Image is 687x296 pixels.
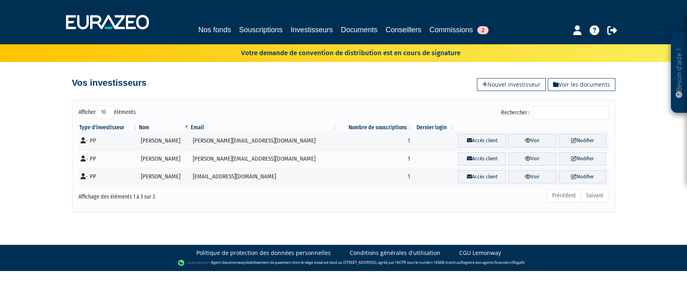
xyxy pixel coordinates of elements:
[138,124,190,132] th: Nom : activer pour trier la colonne par ordre d&eacute;croissant
[239,24,283,35] a: Souscriptions
[458,152,506,166] a: Accès client
[559,152,607,166] a: Modifier
[96,106,114,119] select: Afficheréléments
[218,46,460,58] p: Votre demande de convention de distribution est en cours de signature
[190,168,338,186] td: [EMAIL_ADDRESS][DOMAIN_NAME]
[341,24,378,35] a: Documents
[338,132,413,150] td: 1
[559,134,607,147] a: Modifier
[458,170,506,184] a: Accès client
[226,260,245,265] a: Lemonway
[548,78,615,91] a: Voir les documents
[459,249,501,257] a: CGU Lemonway
[190,124,338,132] th: Email : activer pour trier la colonne par ordre croissant
[138,168,190,186] td: [PERSON_NAME]
[675,37,684,109] p: Besoin d'aide ?
[138,150,190,168] td: [PERSON_NAME]
[78,168,138,186] td: - PP
[78,106,136,119] label: Afficher éléments
[78,150,138,168] td: - PP
[190,150,338,168] td: [PERSON_NAME][EMAIL_ADDRESS][DOMAIN_NAME]
[532,106,609,119] input: Rechercher :
[508,170,556,184] a: Voir
[78,188,293,201] div: Affichage des éléments 1 à 3 sur 3
[196,249,331,257] a: Politique de protection des données personnelles
[8,259,679,267] div: - Agent de (établissement de paiement dont le siège social est situé au [STREET_ADDRESS], agréé p...
[338,168,413,186] td: 1
[78,132,138,150] td: - PP
[477,78,546,91] a: Nouvel investisseur
[429,24,489,35] a: Commissions2
[458,134,506,147] a: Accès client
[350,249,440,257] a: Conditions générales d'utilisation
[291,24,333,37] a: Investisseurs
[413,124,456,132] th: Dernier login : activer pour trier la colonne par ordre croissant
[559,170,607,184] a: Modifier
[198,24,231,35] a: Nos fonds
[338,124,413,132] th: Nombre de souscriptions : activer pour trier la colonne par ordre croissant
[508,152,556,166] a: Voir
[78,124,138,132] th: Type d'investisseur : activer pour trier la colonne par ordre croissant
[178,259,209,267] img: logo-lemonway.png
[477,26,489,34] span: 2
[66,15,149,29] img: 1732889491-logotype_eurazeo_blanc_rvb.png
[508,134,556,147] a: Voir
[190,132,338,150] td: [PERSON_NAME][EMAIL_ADDRESS][DOMAIN_NAME]
[72,78,146,88] h4: Vos investisseurs
[386,24,421,35] a: Conseillers
[456,124,609,132] th: &nbsp;
[338,150,413,168] td: 1
[461,260,524,265] a: Registre des agents financiers (Regafi)
[501,106,609,119] label: Rechercher :
[138,132,190,150] td: [PERSON_NAME]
